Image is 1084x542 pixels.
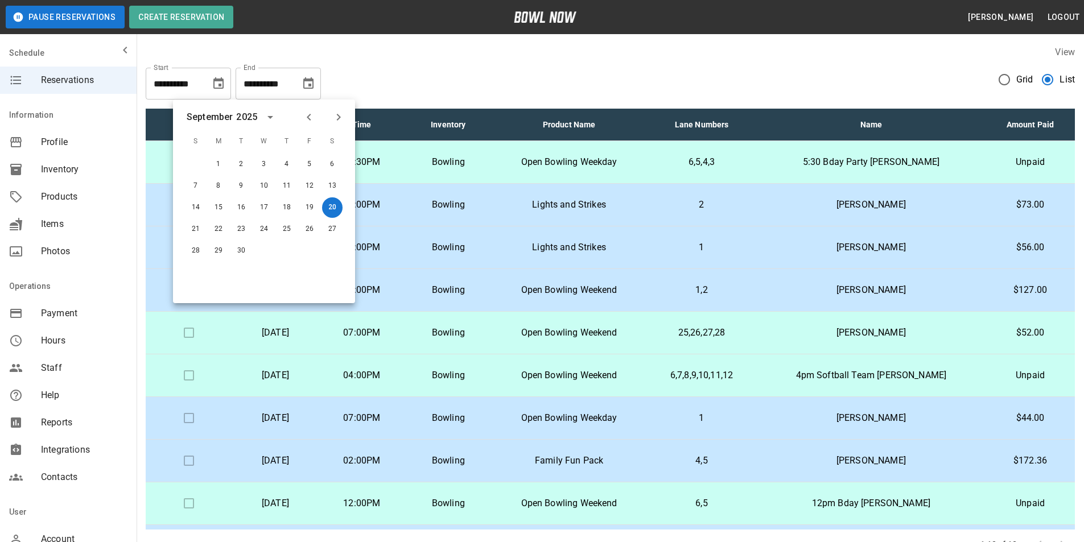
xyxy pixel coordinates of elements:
[995,411,1066,425] p: $44.00
[231,219,252,239] button: Sep 23, 2025
[322,197,343,218] button: Sep 20, 2025
[329,107,348,127] button: Next month
[414,155,483,169] p: Bowling
[766,454,976,467] p: [PERSON_NAME]
[328,369,396,382] p: 04:00PM
[766,497,976,510] p: 12pm Bday [PERSON_NAME]
[208,176,229,196] button: Sep 8, 2025
[501,369,638,382] p: Open Bowling Weekend
[41,307,127,320] span: Payment
[414,497,483,510] p: Bowling
[41,190,127,204] span: Products
[41,416,127,429] span: Reports
[501,198,638,212] p: Lights and Strikes
[277,197,297,218] button: Sep 18, 2025
[186,241,206,261] button: Sep 28, 2025
[261,107,280,127] button: calendar view is open, switch to year view
[241,369,310,382] p: [DATE]
[299,107,319,127] button: Previous month
[414,198,483,212] p: Bowling
[766,198,976,212] p: [PERSON_NAME]
[208,219,229,239] button: Sep 22, 2025
[254,130,274,153] span: W
[995,369,1066,382] p: Unpaid
[187,110,233,124] div: September
[297,72,320,95] button: Choose date, selected date is Sep 20, 2025
[646,109,756,141] th: Lane Numbers
[186,176,206,196] button: Sep 7, 2025
[277,154,297,175] button: Sep 4, 2025
[231,130,252,153] span: T
[414,369,483,382] p: Bowling
[319,109,405,141] th: Time
[207,72,230,95] button: Choose date, selected date is Aug 20, 2025
[995,326,1066,340] p: $52.00
[299,197,320,218] button: Sep 19, 2025
[299,130,320,153] span: F
[186,219,206,239] button: Sep 21, 2025
[995,155,1066,169] p: Unpaid
[995,454,1066,467] p: $172.36
[186,197,206,218] button: Sep 14, 2025
[766,241,976,254] p: [PERSON_NAME]
[236,110,257,124] div: 2025
[41,217,127,231] span: Items
[41,361,127,375] span: Staff
[41,443,127,457] span: Integrations
[328,283,396,297] p: 03:00PM
[241,411,310,425] p: [DATE]
[501,155,638,169] p: Open Bowling Weekday
[254,176,274,196] button: Sep 10, 2025
[414,411,483,425] p: Bowling
[322,176,343,196] button: Sep 13, 2025
[129,6,233,28] button: Create Reservation
[146,109,232,141] th: Check In
[766,411,976,425] p: [PERSON_NAME]
[414,326,483,340] p: Bowling
[656,241,747,254] p: 1
[41,163,127,176] span: Inventory
[656,155,747,169] p: 6,5,4,3
[254,219,274,239] button: Sep 24, 2025
[328,411,396,425] p: 07:00PM
[492,109,647,141] th: Product Name
[501,326,638,340] p: Open Bowling Weekend
[656,411,747,425] p: 1
[328,198,396,212] p: 08:00PM
[254,197,274,218] button: Sep 17, 2025
[241,497,310,510] p: [DATE]
[414,454,483,467] p: Bowling
[766,155,976,169] p: 5:30 Bday Party [PERSON_NAME]
[6,6,125,28] button: Pause Reservations
[328,454,396,467] p: 02:00PM
[656,198,747,212] p: 2
[656,283,747,297] p: 1,2
[501,411,638,425] p: Open Bowling Weekday
[766,283,976,297] p: [PERSON_NAME]
[501,454,638,467] p: Family Fun Pack
[656,497,747,510] p: 6,5
[299,176,320,196] button: Sep 12, 2025
[757,109,986,141] th: Name
[241,454,310,467] p: [DATE]
[41,334,127,347] span: Hours
[41,388,127,402] span: Help
[656,454,747,467] p: 4,5
[766,326,976,340] p: [PERSON_NAME]
[322,219,343,239] button: Sep 27, 2025
[231,197,252,218] button: Sep 16, 2025
[208,197,229,218] button: Sep 15, 2025
[514,11,576,23] img: logo
[41,470,127,484] span: Contacts
[656,369,747,382] p: 6,7,8,9,10,11,12
[322,154,343,175] button: Sep 6, 2025
[299,154,320,175] button: Sep 5, 2025
[328,155,396,169] p: 05:30PM
[414,241,483,254] p: Bowling
[1055,47,1075,57] label: View
[241,326,310,340] p: [DATE]
[995,198,1066,212] p: $73.00
[995,497,1066,510] p: Unpaid
[328,497,396,510] p: 12:00PM
[208,130,229,153] span: M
